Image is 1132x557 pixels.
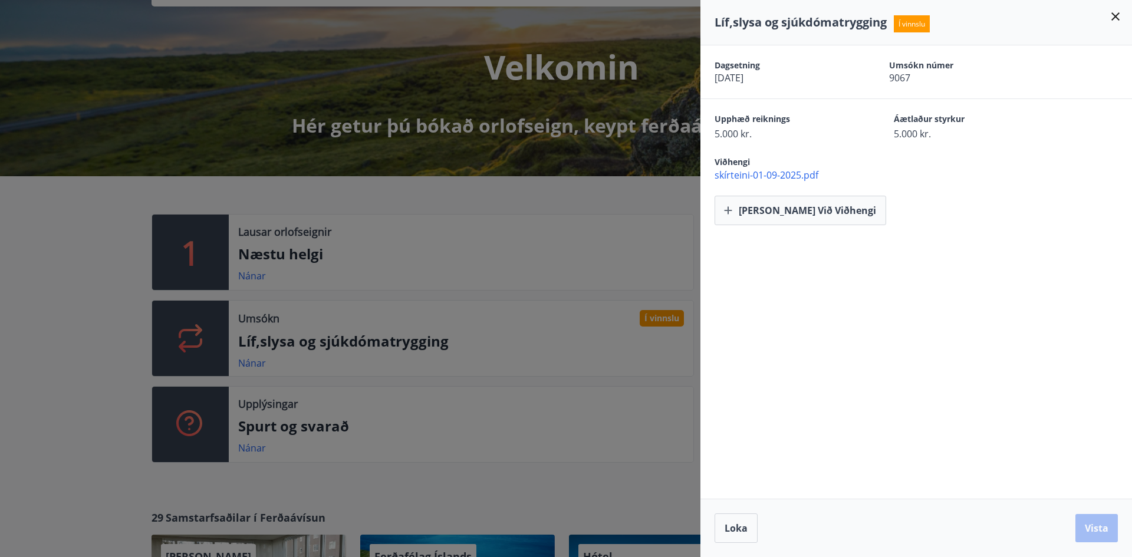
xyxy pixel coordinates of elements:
[715,71,848,84] span: [DATE]
[894,127,1032,140] span: 5.000 kr.
[715,60,848,71] span: Dagsetning
[715,196,886,225] button: [PERSON_NAME] við viðhengi
[894,15,930,32] span: Í vinnslu
[715,127,853,140] span: 5.000 kr.
[894,113,1032,127] span: Áætlaður styrkur
[889,60,1022,71] span: Umsókn númer
[715,169,1132,182] span: skírteini-01-09-2025.pdf
[715,14,887,30] span: Líf,slysa og sjúkdómatrygging
[715,513,758,543] button: Loka
[889,71,1022,84] span: 9067
[725,522,748,535] span: Loka
[715,113,853,127] span: Upphæð reiknings
[715,156,750,167] span: Viðhengi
